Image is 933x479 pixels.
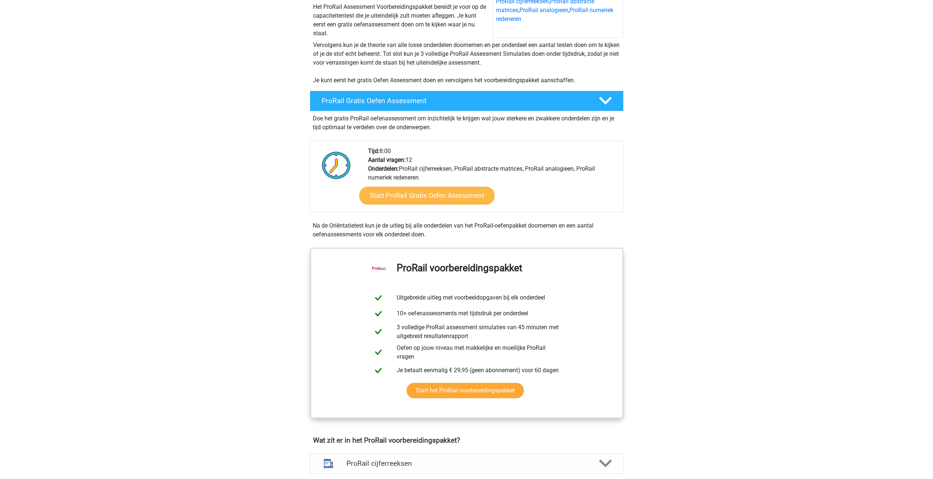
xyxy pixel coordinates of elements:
a: cijferreeksen ProRail cijferreeksen [307,453,627,474]
b: Onderdelen: [368,165,399,172]
div: Vervolgens kun je de theorie van alle losse onderdelen doornemen en per onderdeel een aantal test... [310,41,623,85]
img: Klok [318,147,355,184]
b: Aantal vragen: [368,156,405,163]
a: ProRail Gratis Oefen Assessment [307,91,627,111]
div: 8:00 12 ProRail cijferreeksen, ProRail abstracte matrices, ProRail analogieen, ProRail numeriek r... [363,147,623,212]
b: Tijd: [368,148,379,155]
h4: Wat zit er in het ProRail voorbereidingspakket? [313,436,620,444]
a: ProRail numeriek redeneren [496,7,613,22]
div: Doe het gratis ProRail oefenassessment om inzichtelijk te krijgen wat jouw sterkere en zwakkere o... [310,111,624,132]
h4: ProRail Gratis Oefen Assessment [322,97,587,105]
a: Start het ProRail voorbereidingspakket [407,383,524,398]
img: cijferreeksen [319,454,338,473]
h4: ProRail cijferreeksen [346,459,587,468]
a: ProRail analogieen [519,7,568,14]
div: Na de Oriëntatietest kun je de uitleg bij alle onderdelen van het ProRail-oefenpakket doornemen e... [310,221,624,239]
a: Start ProRail Gratis Oefen Assessment [359,187,494,204]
